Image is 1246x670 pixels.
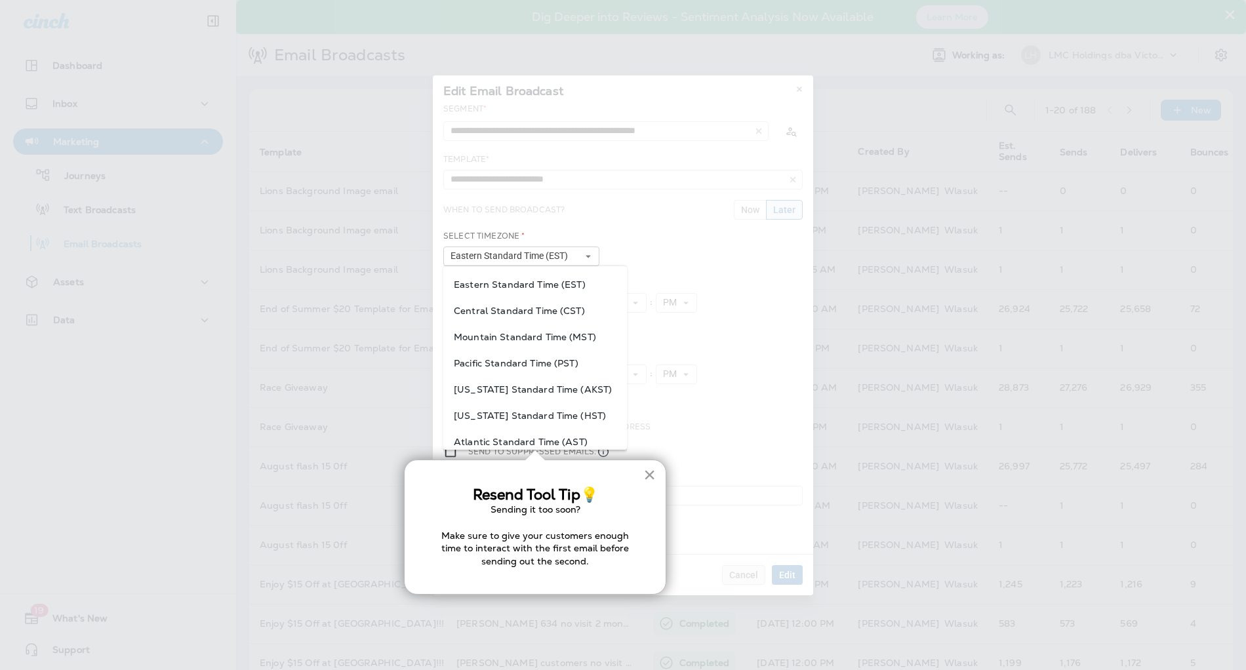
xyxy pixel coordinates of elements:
span: Eastern Standard Time (EST) [454,279,616,290]
label: Select Timezone [443,231,525,241]
button: Close [643,464,656,485]
span: [US_STATE] Standard Time (HST) [454,410,616,421]
span: Central Standard Time (CST) [454,305,616,316]
span: Eastern Standard Time (EST) [451,250,573,262]
label: Send to suppressed emails. [468,444,610,459]
span: Mountain Standard Time (MST) [454,332,616,342]
span: Atlantic Standard Time (AST) [454,437,616,447]
h3: Resend Tool Tip💡 [431,486,639,503]
p: Make sure to give your customers enough time to interact with the first email before sending out ... [431,530,639,568]
p: Sending it too soon? [431,503,639,517]
span: [US_STATE] Standard Time (AKST) [454,384,616,395]
span: Pacific Standard Time (PST) [454,358,616,368]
